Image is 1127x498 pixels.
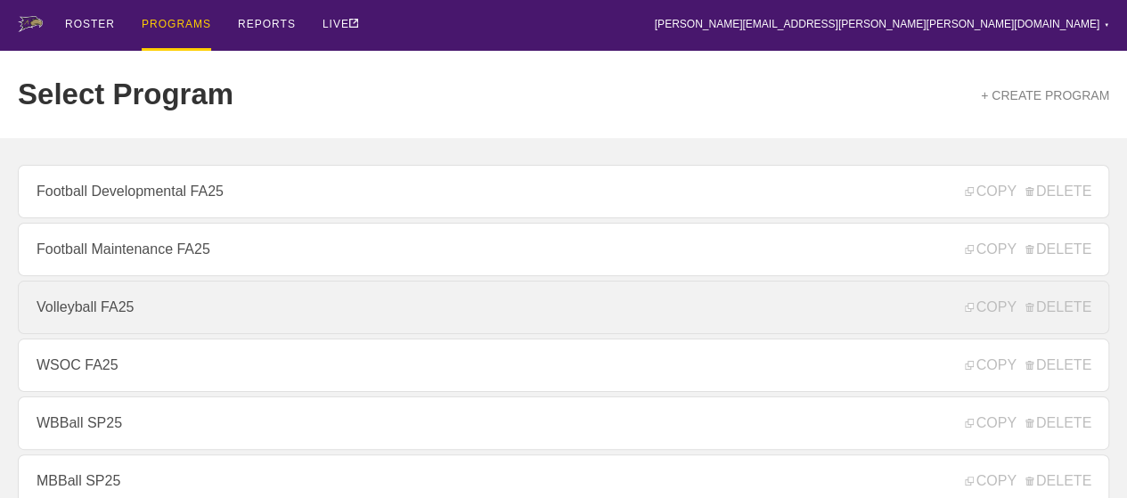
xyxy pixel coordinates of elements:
img: logo [18,16,43,32]
span: DELETE [1025,184,1091,200]
a: WSOC FA25 [18,339,1109,392]
a: Volleyball FA25 [18,281,1109,334]
a: Football Developmental FA25 [18,165,1109,218]
iframe: Chat Widget [806,291,1127,498]
a: Football Maintenance FA25 [18,223,1109,276]
a: + CREATE PROGRAM [981,88,1109,102]
a: WBBall SP25 [18,396,1109,450]
span: COPY [965,184,1016,200]
span: DELETE [1025,241,1091,257]
div: ▼ [1104,20,1109,30]
span: COPY [965,241,1016,257]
